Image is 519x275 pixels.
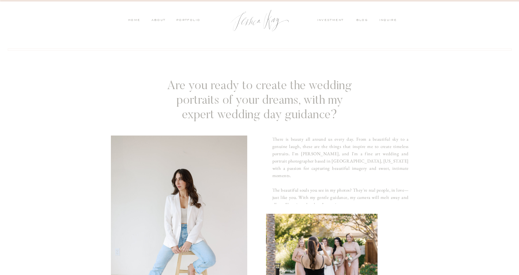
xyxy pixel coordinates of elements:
a: investment [317,18,347,23]
a: blog [356,18,372,23]
a: PORTFOLIO [175,18,201,23]
a: ABOUT [150,18,166,23]
a: inquire [379,18,400,23]
h3: There is beauty all around us every day. From a beautiful sky to a genuine laugh, these are the t... [272,136,409,204]
a: HOME [128,18,141,23]
h3: Are you ready to create the wedding portraits of your dreams, with my expert wedding day guidance? [162,79,357,123]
